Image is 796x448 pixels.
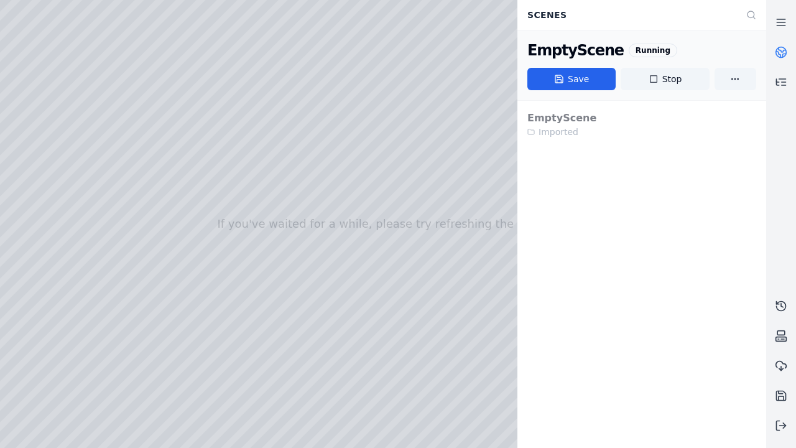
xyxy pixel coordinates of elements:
div: Running [629,44,677,57]
div: EmptyScene [527,40,624,60]
button: Stop [621,68,709,90]
div: Scenes [520,3,739,27]
div: Stop or save the current scene before opening another one [517,101,766,148]
button: Save [527,68,616,90]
